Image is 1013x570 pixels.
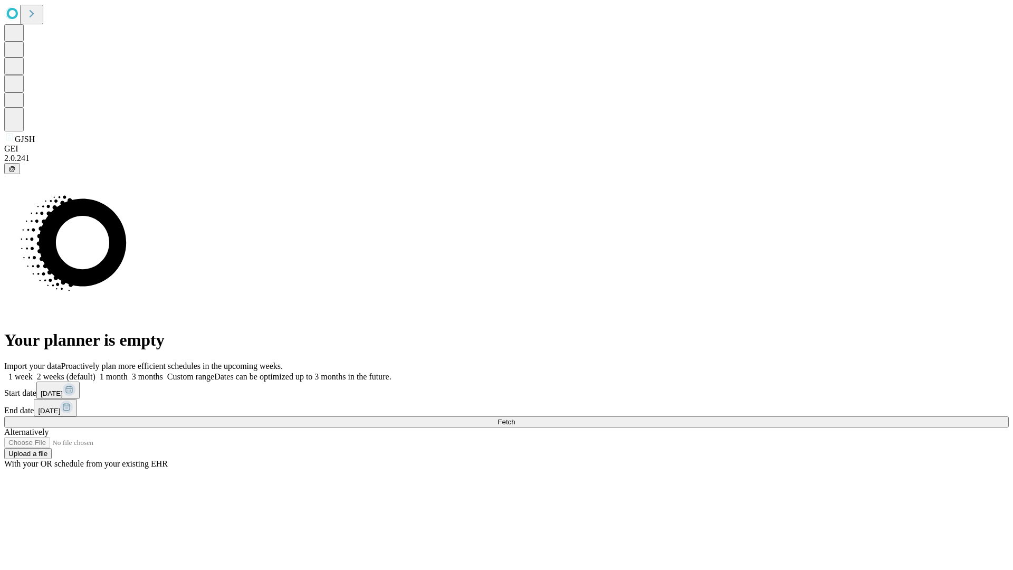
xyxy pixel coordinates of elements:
button: Fetch [4,416,1009,427]
div: Start date [4,382,1009,399]
span: GJSH [15,135,35,144]
button: Upload a file [4,448,52,459]
div: 2.0.241 [4,154,1009,163]
button: @ [4,163,20,174]
span: 1 week [8,372,33,381]
span: [DATE] [41,389,63,397]
button: [DATE] [34,399,77,416]
button: [DATE] [36,382,80,399]
span: Import your data [4,362,61,370]
span: With your OR schedule from your existing EHR [4,459,168,468]
span: Dates can be optimized up to 3 months in the future. [214,372,391,381]
span: 1 month [100,372,128,381]
span: 2 weeks (default) [37,372,95,381]
span: Alternatively [4,427,49,436]
span: Custom range [167,372,214,381]
h1: Your planner is empty [4,330,1009,350]
span: 3 months [132,372,163,381]
div: GEI [4,144,1009,154]
span: Fetch [498,418,515,426]
div: End date [4,399,1009,416]
span: @ [8,165,16,173]
span: [DATE] [38,407,60,415]
span: Proactively plan more efficient schedules in the upcoming weeks. [61,362,283,370]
